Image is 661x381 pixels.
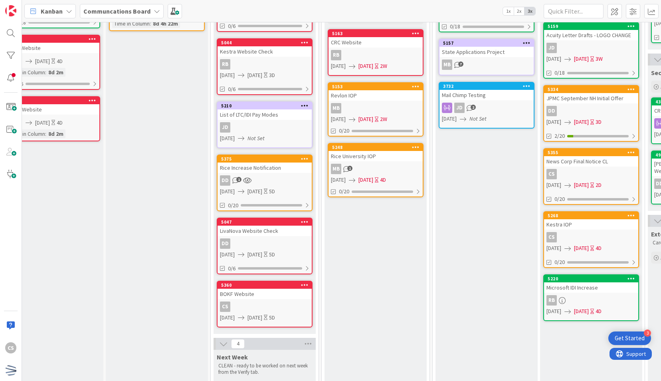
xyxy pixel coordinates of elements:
div: 5334JPMC September NH Initial Offer [544,86,638,103]
div: Kestra Website Check [218,46,312,57]
div: 2D [596,181,602,189]
div: 5220 [548,276,638,282]
div: JPMC September NH Initial Offer [544,93,638,103]
span: 7 [458,62,463,67]
div: Kestra IOP [544,219,638,230]
span: 1x [503,7,514,15]
span: 0/20 [339,127,349,135]
div: 5328LSEG Website [5,36,99,53]
div: 5328 [5,36,99,43]
div: MB [329,164,423,174]
div: 4D [596,244,602,252]
span: [DATE] [35,119,50,127]
div: 5248 [332,145,423,150]
div: MB [439,60,534,70]
span: [DATE] [574,118,589,126]
div: 5355News Corp Final Notice CL [544,149,638,167]
i: Not Set [247,135,265,142]
span: [DATE] [574,55,589,63]
span: [DATE] [220,134,235,143]
b: Communcations Board [83,7,150,15]
span: 0/20 [228,201,238,210]
span: 0/6 [228,264,236,273]
div: 5355 [544,149,638,156]
span: 0/18 [554,69,565,77]
span: 0/6 [228,22,236,30]
div: 5355 [548,150,638,155]
span: 4 [231,339,245,349]
div: State Applications Project [439,47,534,57]
div: Rice University IOP [329,151,423,161]
span: : [45,68,46,77]
div: News Corp Final Notice CL [544,156,638,167]
div: DD [220,175,230,186]
span: [DATE] [358,176,373,184]
div: MB [329,103,423,113]
div: MB [331,164,341,174]
div: 5330 [9,98,99,103]
div: 5163CRC Website [329,30,423,48]
div: Get Started [615,334,645,342]
div: 2W [380,62,387,70]
span: [DATE] [546,244,561,252]
div: 3 [644,329,651,337]
div: MB [331,103,341,113]
div: 2W [380,115,387,123]
div: CS [546,232,557,242]
div: DD [220,238,230,249]
div: JD [546,43,557,53]
div: 5047LivaNova Website Check [218,218,312,236]
div: Revlon IOP [329,90,423,101]
div: 4D [57,119,63,127]
span: [DATE] [331,62,346,70]
span: Next Week [217,353,248,361]
div: 5163 [332,31,423,36]
div: JD [218,122,312,133]
div: RB [331,50,341,60]
div: 5248Rice University IOP [329,144,423,161]
div: 5210List of LTC/IDI Pay Modes [218,102,312,120]
span: : [45,129,46,138]
div: CS [218,302,312,312]
span: 0/20 [339,187,349,196]
div: RB [546,295,557,306]
div: 5153 [332,84,423,89]
div: 5210 [221,103,312,109]
div: 5375 [221,156,312,162]
div: 5328 [9,36,99,42]
span: 0/20 [554,195,565,203]
div: 5157State Applications Project [439,40,534,57]
div: 5153Revlon IOP [329,83,423,101]
div: JD [544,43,638,53]
img: Visit kanbanzone.com [5,5,16,16]
span: [DATE] [247,187,262,196]
span: 1 [347,166,352,171]
div: Acuity Letter Drafts - LOGO CHANGE [544,30,638,40]
div: CS [544,169,638,179]
div: 3732Mail Chimp Testing [439,83,534,100]
div: 5360BOKF Website [218,282,312,299]
div: DD [218,238,312,249]
div: 5044 [218,39,312,46]
div: 5330JPMC Website [5,97,99,115]
span: [DATE] [220,250,235,259]
div: 5D [269,250,275,259]
div: Time in Column [8,68,45,77]
div: 5044Kestra Website Check [218,39,312,57]
div: 5220Microsoft IDI Increase [544,275,638,293]
span: [DATE] [247,314,262,322]
div: Time in Column [8,129,45,138]
div: 5248 [329,144,423,151]
div: JD [454,103,465,113]
div: 5360 [221,282,312,288]
div: 5047 [218,218,312,226]
span: [DATE] [220,71,235,79]
div: Microsoft IDI Increase [544,282,638,293]
div: RB [329,50,423,60]
div: 5159 [544,23,638,30]
span: [DATE] [574,244,589,252]
div: 4D [596,307,602,316]
span: Kanban [41,6,63,16]
div: DD [218,175,312,186]
div: 8d 4h 22m [151,19,180,28]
